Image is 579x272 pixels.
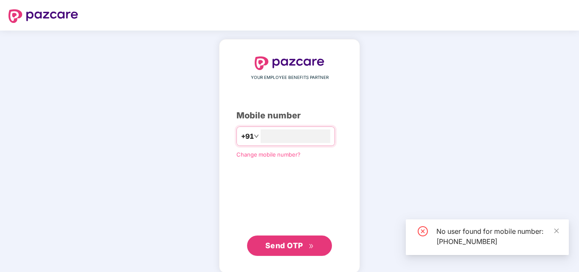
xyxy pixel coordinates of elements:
[265,241,303,250] span: Send OTP
[418,226,428,236] span: close-circle
[309,244,314,249] span: double-right
[236,109,343,122] div: Mobile number
[251,74,329,81] span: YOUR EMPLOYEE BENEFITS PARTNER
[8,9,78,23] img: logo
[247,236,332,256] button: Send OTPdouble-right
[241,131,254,142] span: +91
[255,56,324,70] img: logo
[554,228,559,234] span: close
[254,134,259,139] span: down
[236,151,301,158] a: Change mobile number?
[436,226,559,247] div: No user found for mobile number: [PHONE_NUMBER]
